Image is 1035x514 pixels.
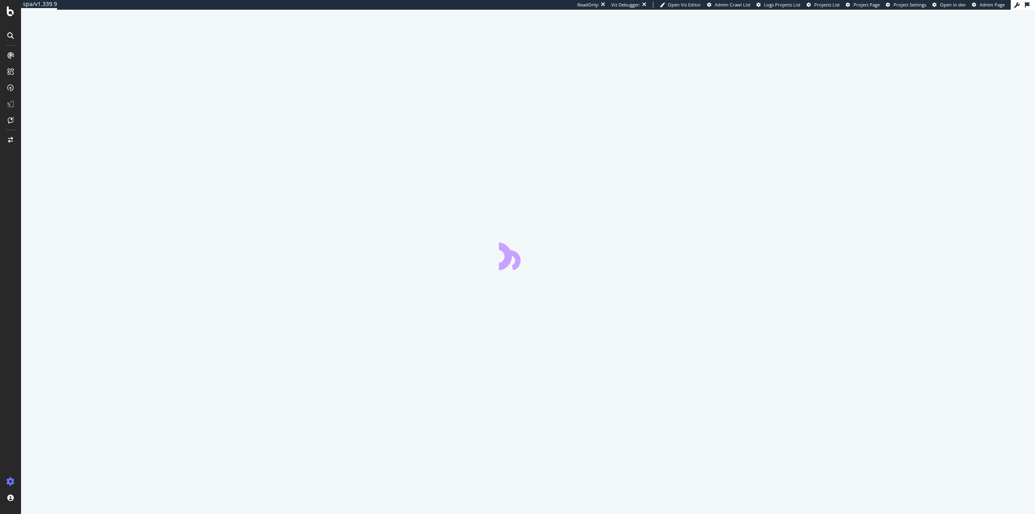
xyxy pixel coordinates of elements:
[886,2,926,8] a: Project Settings
[940,2,966,8] span: Open in dev
[807,2,840,8] a: Projects List
[668,2,701,8] span: Open Viz Editor
[499,241,557,270] div: animation
[980,2,1005,8] span: Admin Page
[715,2,750,8] span: Admin Crawl List
[764,2,801,8] span: Logs Projects List
[660,2,701,8] a: Open Viz Editor
[611,2,640,8] div: Viz Debugger:
[846,2,880,8] a: Project Page
[893,2,926,8] span: Project Settings
[814,2,840,8] span: Projects List
[853,2,880,8] span: Project Page
[932,2,966,8] a: Open in dev
[756,2,801,8] a: Logs Projects List
[577,2,599,8] div: ReadOnly:
[707,2,750,8] a: Admin Crawl List
[972,2,1005,8] a: Admin Page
